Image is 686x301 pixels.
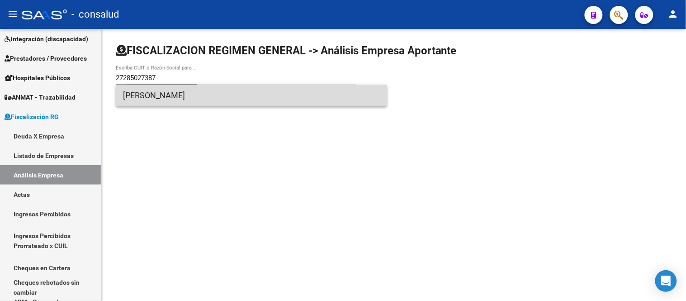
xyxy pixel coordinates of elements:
[5,53,87,63] span: Prestadores / Proveedores
[668,9,679,19] mat-icon: person
[5,34,88,44] span: Integración (discapacidad)
[5,92,76,102] span: ANMAT - Trazabilidad
[123,85,380,106] span: [PERSON_NAME]
[116,43,457,58] h1: FISCALIZACION REGIMEN GENERAL -> Análisis Empresa Aportante
[71,5,119,24] span: - consalud
[655,270,677,292] div: Open Intercom Messenger
[5,73,70,83] span: Hospitales Públicos
[5,112,59,122] span: Fiscalización RG
[7,9,18,19] mat-icon: menu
